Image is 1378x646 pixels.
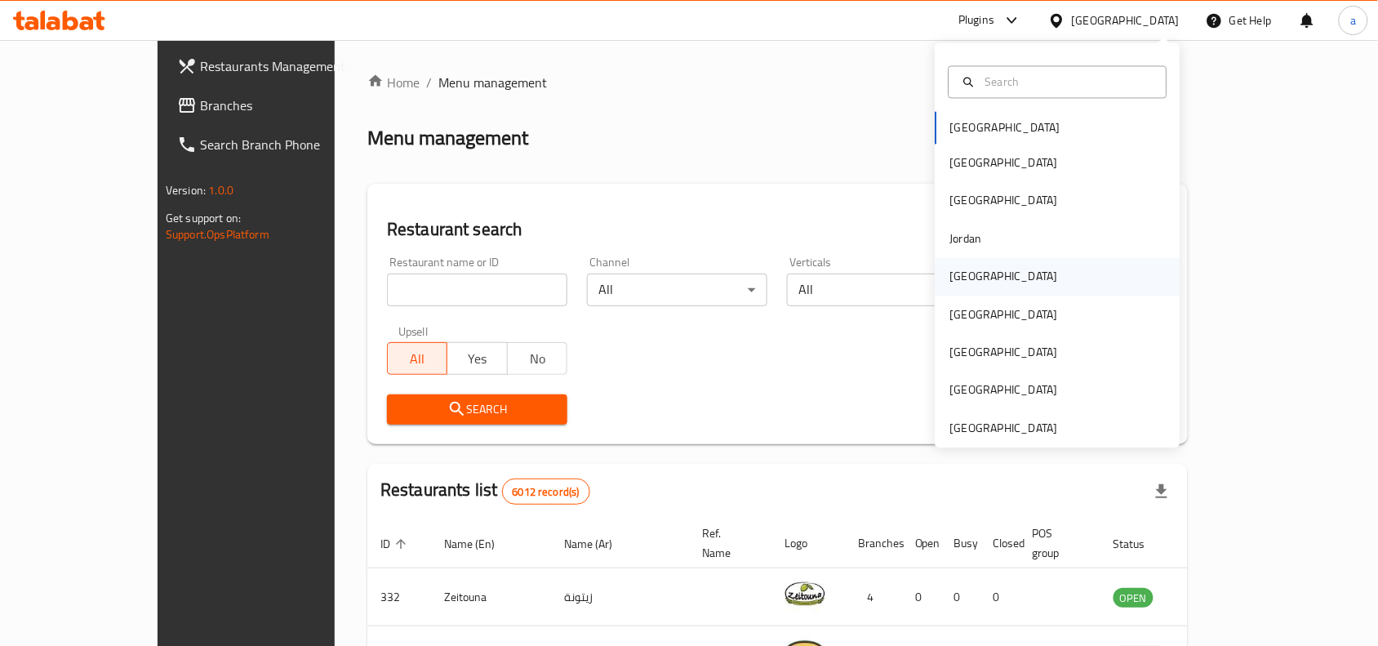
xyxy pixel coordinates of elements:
[387,342,447,375] button: All
[950,268,1058,286] div: [GEOGRAPHIC_DATA]
[1114,588,1154,608] div: OPEN
[845,568,902,626] td: 4
[367,73,420,92] a: Home
[980,568,1020,626] td: 0
[787,274,967,306] div: All
[507,342,567,375] button: No
[551,568,689,626] td: زيتونة
[426,73,432,92] li: /
[164,125,388,164] a: Search Branch Phone
[845,519,902,568] th: Branches
[902,568,941,626] td: 0
[367,125,528,151] h2: Menu management
[166,224,269,245] a: Support.OpsPlatform
[200,96,375,115] span: Branches
[200,56,375,76] span: Restaurants Management
[564,534,633,554] span: Name (Ar)
[438,73,547,92] span: Menu management
[200,135,375,154] span: Search Branch Phone
[902,519,941,568] th: Open
[444,534,516,554] span: Name (En)
[950,419,1058,437] div: [GEOGRAPHIC_DATA]
[454,347,500,371] span: Yes
[1114,534,1167,554] span: Status
[979,73,1157,91] input: Search
[503,484,589,500] span: 6012 record(s)
[958,11,994,30] div: Plugins
[367,73,1188,92] nav: breadcrumb
[380,478,590,505] h2: Restaurants list
[980,519,1020,568] th: Closed
[941,519,980,568] th: Busy
[400,399,554,420] span: Search
[587,274,767,306] div: All
[950,381,1058,399] div: [GEOGRAPHIC_DATA]
[164,86,388,125] a: Branches
[514,347,561,371] span: No
[1142,472,1181,511] div: Export file
[502,479,590,505] div: Total records count
[1350,11,1356,29] span: a
[702,523,752,563] span: Ref. Name
[447,342,507,375] button: Yes
[431,568,551,626] td: Zeitouna
[941,568,980,626] td: 0
[380,534,411,554] span: ID
[785,573,825,614] img: Zeitouna
[950,192,1058,210] div: [GEOGRAPHIC_DATA]
[771,519,845,568] th: Logo
[164,47,388,86] a: Restaurants Management
[950,229,982,247] div: Jordan
[950,154,1058,172] div: [GEOGRAPHIC_DATA]
[387,217,1168,242] h2: Restaurant search
[1114,589,1154,608] span: OPEN
[394,347,441,371] span: All
[398,326,429,337] label: Upsell
[950,344,1058,362] div: [GEOGRAPHIC_DATA]
[166,207,241,229] span: Get support on:
[387,394,567,425] button: Search
[367,568,431,626] td: 332
[387,274,567,306] input: Search for restaurant name or ID..
[1033,523,1081,563] span: POS group
[166,180,206,201] span: Version:
[1072,11,1180,29] div: [GEOGRAPHIC_DATA]
[208,180,233,201] span: 1.0.0
[950,305,1058,323] div: [GEOGRAPHIC_DATA]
